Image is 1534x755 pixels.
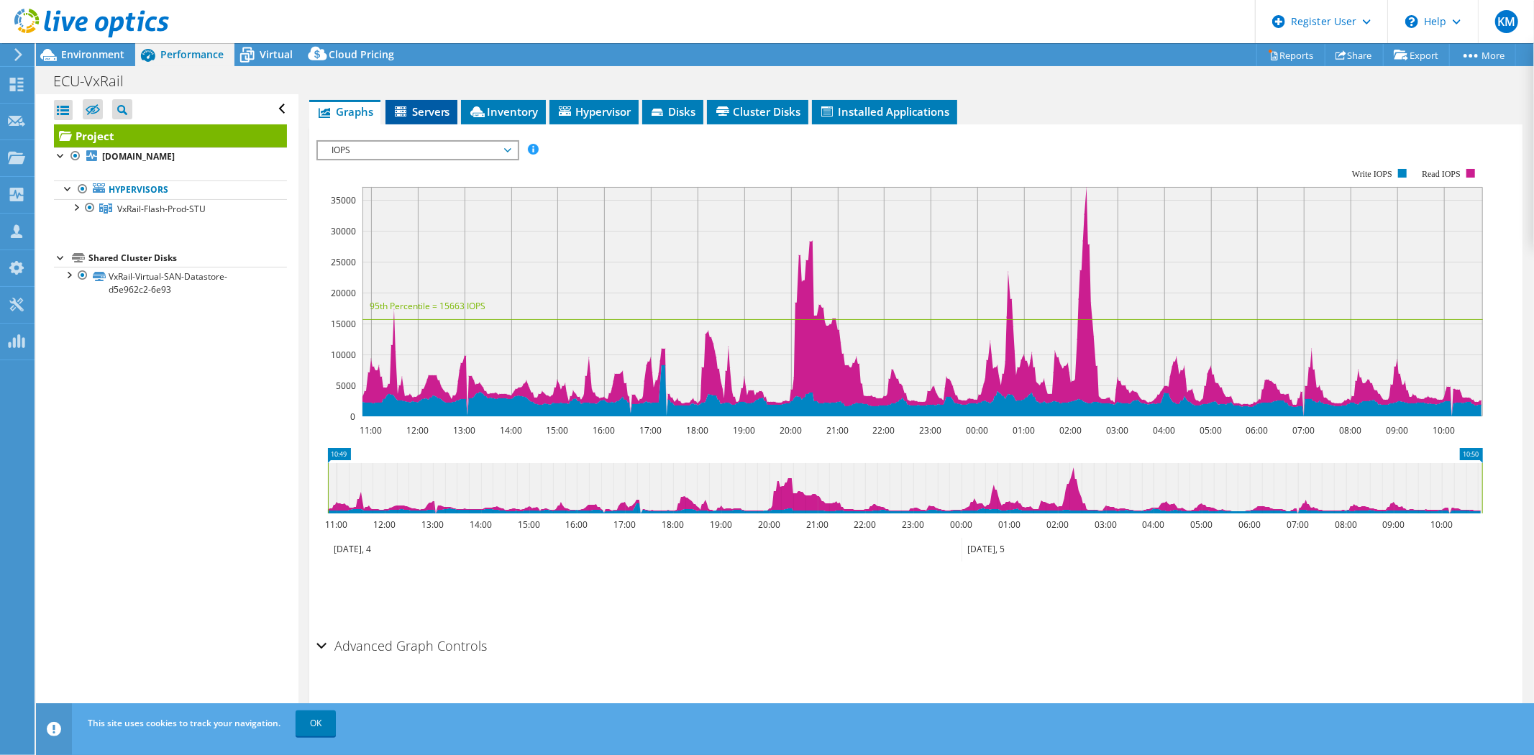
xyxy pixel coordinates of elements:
[54,267,287,298] a: VxRail-Virtual-SAN-Datastore-d5e962c2-6e93
[500,424,522,436] text: 14:00
[325,518,347,531] text: 11:00
[88,717,280,729] span: This site uses cookies to track your navigation.
[1405,15,1418,28] svg: \n
[331,349,356,361] text: 10000
[518,518,540,531] text: 15:00
[316,104,373,119] span: Graphs
[733,424,755,436] text: 19:00
[1386,424,1408,436] text: 09:00
[1449,44,1516,66] a: More
[714,104,801,119] span: Cluster Disks
[331,318,356,330] text: 15000
[393,104,450,119] span: Servers
[61,47,124,61] span: Environment
[1382,518,1405,531] text: 09:00
[1339,424,1361,436] text: 08:00
[47,73,146,89] h1: ECU-VxRail
[54,199,287,218] a: VxRail-Flash-Prod-STU
[1433,424,1455,436] text: 10:00
[470,518,492,531] text: 14:00
[902,518,924,531] text: 23:00
[1013,424,1035,436] text: 01:00
[1046,518,1069,531] text: 02:00
[780,424,802,436] text: 20:00
[88,250,287,267] div: Shared Cluster Disks
[639,424,662,436] text: 17:00
[1335,518,1357,531] text: 08:00
[54,124,287,147] a: Project
[1256,44,1325,66] a: Reports
[826,424,849,436] text: 21:00
[950,518,972,531] text: 00:00
[331,194,356,206] text: 35000
[325,142,510,159] span: IOPS
[331,225,356,237] text: 30000
[160,47,224,61] span: Performance
[1383,44,1450,66] a: Export
[370,300,485,312] text: 95th Percentile = 15663 IOPS
[1352,169,1392,179] text: Write IOPS
[1095,518,1117,531] text: 03:00
[546,424,568,436] text: 15:00
[1430,518,1453,531] text: 10:00
[1287,518,1309,531] text: 07:00
[336,380,356,392] text: 5000
[662,518,684,531] text: 18:00
[854,518,876,531] text: 22:00
[1059,424,1082,436] text: 02:00
[373,518,396,531] text: 12:00
[872,424,895,436] text: 22:00
[593,424,615,436] text: 16:00
[329,47,394,61] span: Cloud Pricing
[331,287,356,299] text: 20000
[1292,424,1315,436] text: 07:00
[966,424,988,436] text: 00:00
[557,104,631,119] span: Hypervisor
[421,518,444,531] text: 13:00
[316,631,488,660] h2: Advanced Graph Controls
[1200,424,1222,436] text: 05:00
[260,47,293,61] span: Virtual
[819,104,950,119] span: Installed Applications
[686,424,708,436] text: 18:00
[710,518,732,531] text: 19:00
[102,150,175,163] b: [DOMAIN_NAME]
[1495,10,1518,33] span: KM
[919,424,941,436] text: 23:00
[758,518,780,531] text: 20:00
[468,104,539,119] span: Inventory
[406,424,429,436] text: 12:00
[806,518,828,531] text: 21:00
[613,518,636,531] text: 17:00
[1106,424,1128,436] text: 03:00
[649,104,696,119] span: Disks
[453,424,475,436] text: 13:00
[350,411,355,423] text: 0
[1238,518,1261,531] text: 06:00
[1153,424,1175,436] text: 04:00
[1190,518,1213,531] text: 05:00
[296,710,336,736] a: OK
[1142,518,1164,531] text: 04:00
[54,147,287,166] a: [DOMAIN_NAME]
[1246,424,1268,436] text: 06:00
[1422,169,1461,179] text: Read IOPS
[117,203,206,215] span: VxRail-Flash-Prod-STU
[565,518,588,531] text: 16:00
[1325,44,1384,66] a: Share
[331,256,356,268] text: 25000
[998,518,1021,531] text: 01:00
[54,180,287,199] a: Hypervisors
[360,424,382,436] text: 11:00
